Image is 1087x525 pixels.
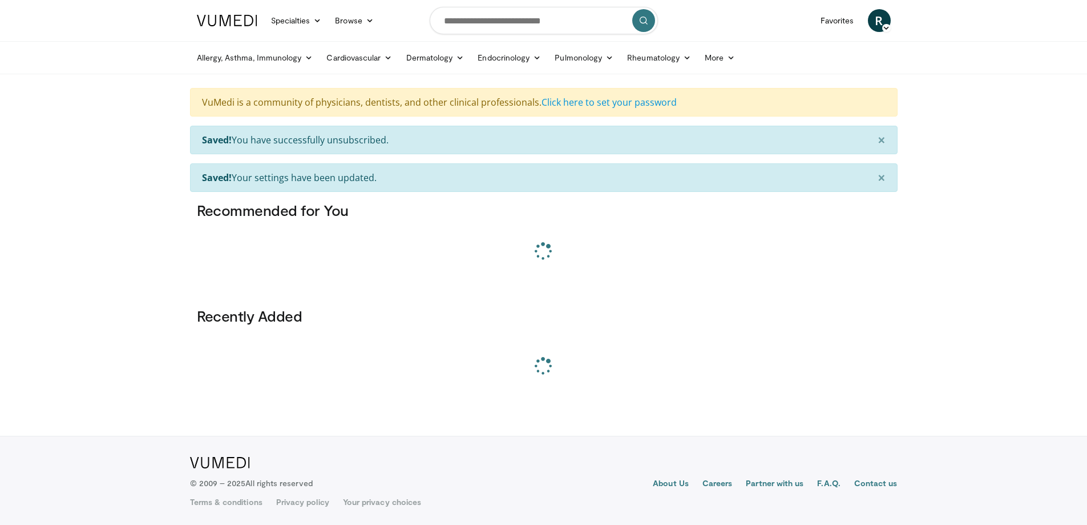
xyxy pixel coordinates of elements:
[868,9,891,32] a: R
[866,126,897,154] button: ×
[190,126,898,154] div: You have successfully unsubscribed.
[190,478,313,489] p: © 2009 – 2025
[548,46,620,69] a: Pulmonology
[854,478,898,491] a: Contact us
[197,201,891,219] h3: Recommended for You
[264,9,329,32] a: Specialties
[746,478,803,491] a: Partner with us
[202,134,232,146] strong: Saved!
[245,478,312,488] span: All rights reserved
[698,46,742,69] a: More
[343,496,421,508] a: Your privacy choices
[328,9,381,32] a: Browse
[202,171,232,184] strong: Saved!
[190,46,320,69] a: Allergy, Asthma, Immunology
[653,478,689,491] a: About Us
[190,88,898,117] div: VuMedi is a community of physicians, dentists, and other clinical professionals.
[702,478,733,491] a: Careers
[276,496,329,508] a: Privacy policy
[197,15,257,26] img: VuMedi Logo
[866,164,897,191] button: ×
[430,7,658,34] input: Search topics, interventions
[817,478,840,491] a: F.A.Q.
[320,46,399,69] a: Cardiovascular
[620,46,698,69] a: Rheumatology
[190,496,262,508] a: Terms & conditions
[471,46,548,69] a: Endocrinology
[190,457,250,468] img: VuMedi Logo
[190,163,898,192] div: Your settings have been updated.
[399,46,471,69] a: Dermatology
[542,96,677,109] a: Click here to set your password
[197,307,891,325] h3: Recently Added
[814,9,861,32] a: Favorites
